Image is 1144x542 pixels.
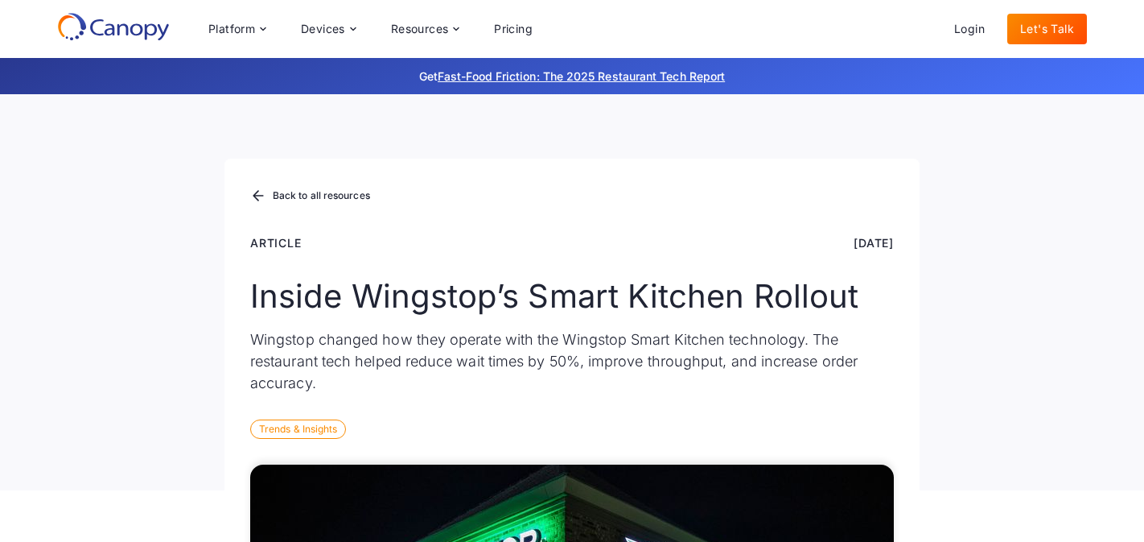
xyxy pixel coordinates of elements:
[250,329,894,394] p: Wingstop changed how they operate with the Wingstop Smart Kitchen technology. The restaurant tech...
[481,14,545,44] a: Pricing
[208,23,255,35] div: Platform
[854,234,894,251] div: [DATE]
[438,69,725,83] a: Fast-Food Friction: The 2025 Restaurant Tech Report
[250,277,894,316] h1: Inside Wingstop’s Smart Kitchen Rollout
[1007,14,1087,44] a: Let's Talk
[178,68,966,85] p: Get
[941,14,998,44] a: Login
[378,13,471,45] div: Resources
[195,13,278,45] div: Platform
[288,13,368,45] div: Devices
[391,23,449,35] div: Resources
[250,186,370,207] a: Back to all resources
[250,234,302,251] div: Article
[273,191,370,201] div: Back to all resources
[301,23,345,35] div: Devices
[250,420,346,439] div: Trends & Insights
